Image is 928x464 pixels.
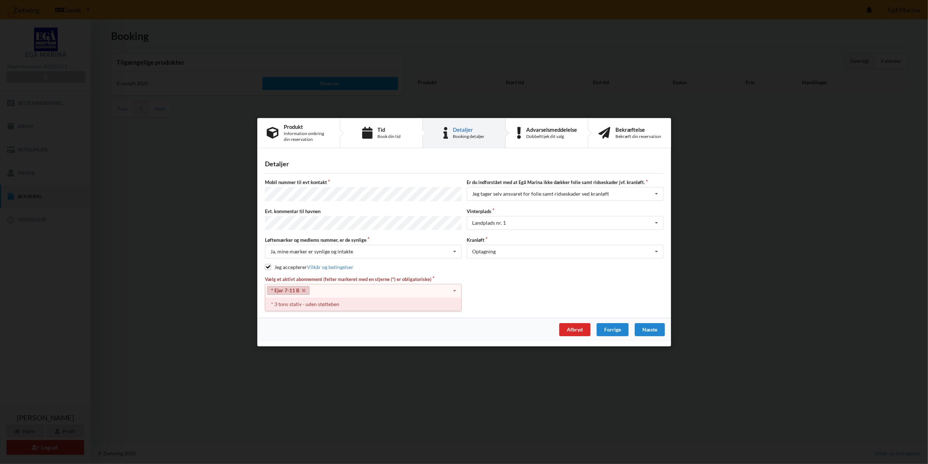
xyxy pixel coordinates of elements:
[284,131,330,142] div: Information omkring din reservation
[265,160,663,168] div: Detaljer
[615,134,661,139] div: Bekræft din reservation
[472,249,496,254] div: Optagning
[265,237,462,243] label: Løftemærker og medlems nummer, er de synlige
[270,249,353,254] div: Ja, mine mærker er synlige og intakte
[634,323,665,336] div: Næste
[472,220,506,225] div: Landplads nr. 1
[377,127,400,133] div: Tid
[453,127,485,133] div: Detaljer
[307,264,353,270] a: Vilkår og betingelser
[472,191,609,196] div: Jeg tager selv ansvaret for folie samt ridseskader ved kranløft
[559,323,590,336] div: Afbryd
[284,124,330,130] div: Produkt
[265,297,461,311] div: * 3 tons stativ - uden støtteben
[526,127,577,133] div: Advarselsmeddelelse
[467,179,663,186] label: Er du indforstået med at Egå Marina ikke dækker folie samt ridseskader jvf. kranløft.
[467,208,663,214] label: Vinterplads
[453,134,485,139] div: Booking detaljer
[526,134,577,139] div: Dobbelttjek dit valg
[467,237,663,243] label: Kranløft
[265,276,462,282] label: Vælg et aktivt abonnement (felter markeret med en stjerne (*) er obligatoriske)
[267,286,310,295] a: * Ejer 7-11 B
[265,208,462,214] label: Evt. kommentar til havnen
[615,127,661,133] div: Bekræftelse
[265,264,353,270] label: Jeg accepterer
[596,323,628,336] div: Forrige
[377,134,400,139] div: Book din tid
[265,179,462,186] label: Mobil nummer til evt kontakt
